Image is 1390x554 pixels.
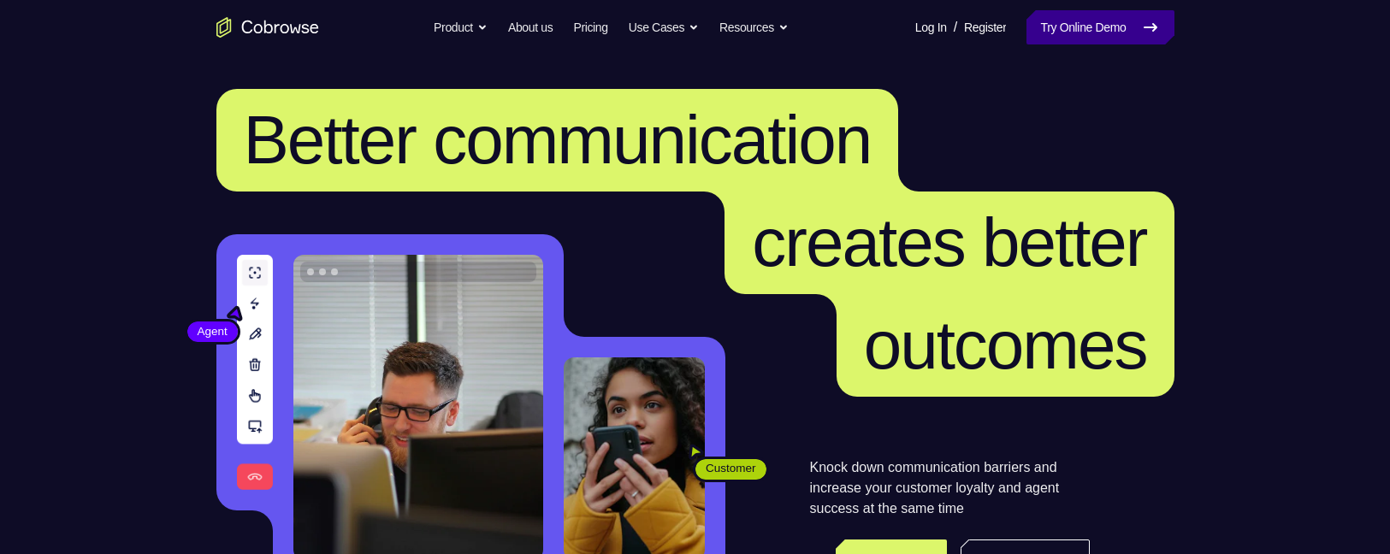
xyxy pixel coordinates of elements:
[216,17,319,38] a: Go to the home page
[244,102,872,178] span: Better communication
[629,10,699,44] button: Use Cases
[954,17,957,38] span: /
[508,10,553,44] a: About us
[434,10,488,44] button: Product
[1026,10,1174,44] a: Try Online Demo
[864,307,1147,383] span: outcomes
[810,457,1090,519] p: Knock down communication barriers and increase your customer loyalty and agent success at the sam...
[719,10,789,44] button: Resources
[915,10,947,44] a: Log In
[573,10,607,44] a: Pricing
[964,10,1006,44] a: Register
[752,204,1146,280] span: creates better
